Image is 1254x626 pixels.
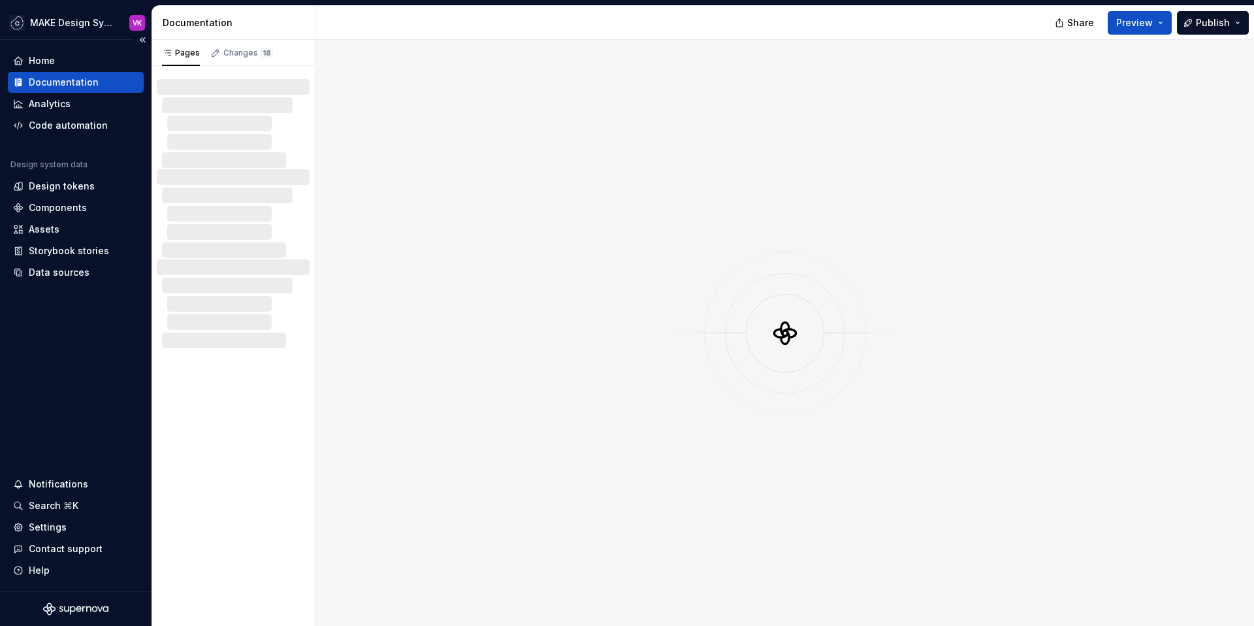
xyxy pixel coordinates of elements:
div: Code automation [29,119,108,132]
button: Preview [1108,11,1172,35]
div: Notifications [29,478,88,491]
div: Analytics [29,97,71,110]
div: Home [29,54,55,67]
a: Home [8,50,144,71]
a: Storybook stories [8,240,144,261]
div: Design tokens [29,180,95,193]
div: MAKE Design System [30,16,114,29]
svg: Supernova Logo [43,602,108,616]
a: Data sources [8,262,144,283]
span: Publish [1196,16,1230,29]
div: Assets [29,223,59,236]
button: Collapse sidebar [133,31,152,49]
div: Changes [223,48,273,58]
div: Contact support [29,542,103,555]
a: Components [8,197,144,218]
button: Contact support [8,538,144,559]
button: Notifications [8,474,144,495]
div: Documentation [29,76,99,89]
a: Code automation [8,115,144,136]
a: Analytics [8,93,144,114]
button: Search ⌘K [8,495,144,516]
div: Pages [162,48,200,58]
div: Settings [29,521,67,534]
button: Publish [1177,11,1249,35]
img: f5634f2a-3c0d-4c0b-9dc3-3862a3e014c7.png [9,15,25,31]
div: Storybook stories [29,244,109,257]
a: Settings [8,517,144,538]
div: Components [29,201,87,214]
button: Help [8,560,144,581]
div: Help [29,564,50,577]
span: Preview [1116,16,1153,29]
a: Assets [8,219,144,240]
a: Documentation [8,72,144,93]
div: Search ⌘K [29,499,78,512]
span: Share [1067,16,1094,29]
div: VK [133,18,142,28]
div: Design system data [10,159,88,170]
button: Share [1048,11,1102,35]
span: 18 [261,48,273,58]
a: Design tokens [8,176,144,197]
button: MAKE Design SystemVK [3,8,149,37]
div: Documentation [163,16,310,29]
div: Data sources [29,266,89,279]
